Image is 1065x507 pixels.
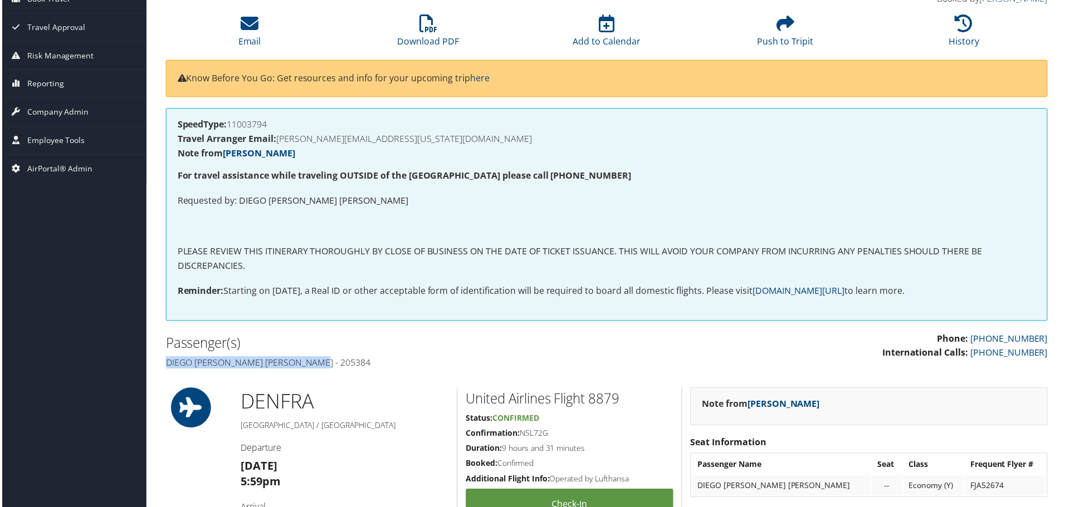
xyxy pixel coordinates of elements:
th: Frequent Flyer # [967,456,1048,476]
td: DIEGO [PERSON_NAME] [PERSON_NAME] [693,478,872,498]
strong: Status: [466,414,492,425]
span: Confirmed [492,414,539,425]
strong: Seat Information [691,438,768,450]
span: AirPortal® Admin [25,155,91,183]
a: [DOMAIN_NAME][URL] [754,286,846,298]
strong: Phone: [939,334,970,346]
a: Add to Calendar [573,21,641,47]
strong: Note from [176,147,294,160]
strong: International Calls: [884,348,970,360]
h5: Operated by Lufthansa [466,475,674,486]
a: Email [237,21,260,47]
th: Class [905,456,966,476]
p: Starting on [DATE], a Real ID or other acceptable form of identification will be required to boar... [176,285,1038,299]
td: Economy (Y) [905,478,966,498]
span: Travel Approval [25,13,84,41]
p: Know Before You Go: Get resources and info for your upcoming trip [176,72,1038,86]
strong: For travel assistance while traveling OUTSIDE of the [GEOGRAPHIC_DATA] please call [PHONE_NUMBER] [176,170,632,182]
th: Seat [873,456,904,476]
h2: Passenger(s) [164,335,599,354]
strong: Duration: [466,445,502,455]
h4: Departure [240,444,448,456]
a: [PHONE_NUMBER] [973,334,1050,346]
strong: Confirmation: [466,429,520,440]
a: Download PDF [397,21,459,47]
span: Employee Tools [25,127,83,155]
h5: [GEOGRAPHIC_DATA] / [GEOGRAPHIC_DATA] [240,421,448,432]
a: [PERSON_NAME] [222,147,294,160]
h4: Diego [PERSON_NAME] [PERSON_NAME] - 205384 [164,358,599,370]
h1: DEN FRA [240,389,448,417]
h4: 11003794 [176,120,1038,129]
a: [PERSON_NAME] [749,399,821,411]
a: Push to Tripit [758,21,815,47]
strong: Reminder: [176,286,222,298]
td: FJA52674 [967,478,1048,498]
th: Passenger Name [693,456,872,476]
h5: Confirmed [466,460,674,471]
h5: NSL72G [466,429,674,440]
strong: SpeedType: [176,119,226,131]
h4: [PERSON_NAME][EMAIL_ADDRESS][US_STATE][DOMAIN_NAME] [176,135,1038,144]
strong: Note from [703,399,821,411]
span: Company Admin [25,99,87,126]
p: PLEASE REVIEW THIS ITINERARY THOROUGHLY BY CLOSE OF BUSINESS ON THE DATE OF TICKET ISSUANCE. THIS... [176,245,1038,274]
div: -- [879,483,898,493]
a: [PHONE_NUMBER] [973,348,1050,360]
span: Reporting [25,70,62,98]
strong: Booked: [466,460,497,470]
strong: 5:59pm [240,476,280,491]
a: History [951,21,981,47]
h2: United Airlines Flight 8879 [466,391,674,410]
h5: 9 hours and 31 minutes [466,445,674,456]
strong: [DATE] [240,460,276,475]
a: here [470,72,490,85]
strong: Travel Arranger Email: [176,133,275,145]
span: Risk Management [25,42,92,70]
p: Requested by: DIEGO [PERSON_NAME] [PERSON_NAME] [176,195,1038,209]
strong: Additional Flight Info: [466,475,550,486]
